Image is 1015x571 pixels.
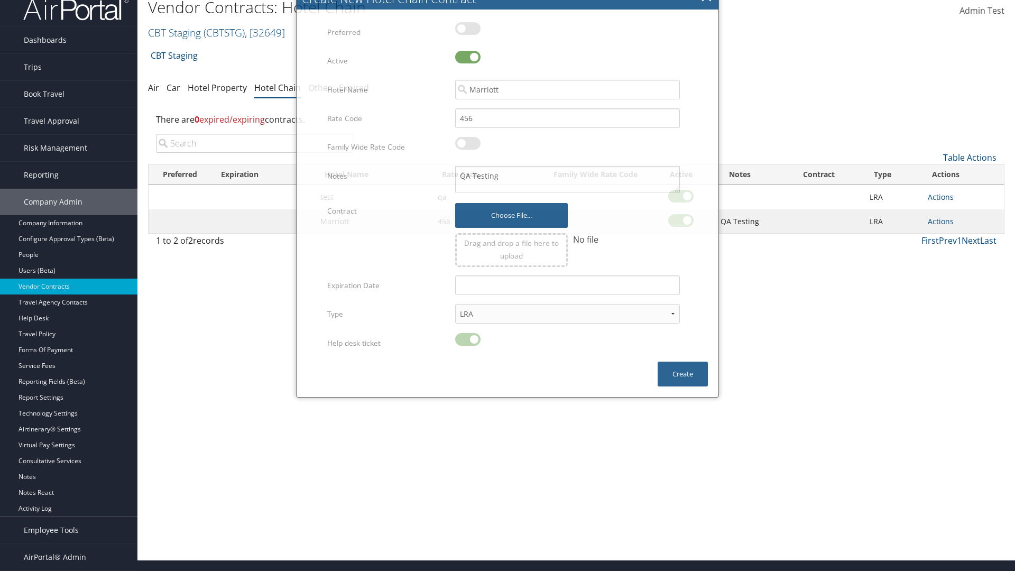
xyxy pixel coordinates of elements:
span: Dashboards [24,27,67,53]
label: Type [327,304,447,324]
a: Table Actions [943,152,996,163]
span: Employee Tools [24,517,79,544]
a: Last [980,235,996,246]
label: Contract [327,201,447,221]
th: Type: activate to sort column ascending [864,164,923,185]
a: CBT Staging [151,45,198,66]
span: Book Travel [24,81,64,107]
span: Company Admin [24,189,82,215]
label: Family Wide Rate Code [327,137,447,157]
div: There are contracts. [148,105,1004,134]
span: Travel Approval [24,108,79,134]
th: Actions [922,164,1004,185]
span: Risk Management [24,135,87,161]
label: Expiration Date [327,275,447,296]
td: LRA [864,209,923,234]
a: Air [148,82,159,94]
a: CBT Staging [148,25,285,40]
span: , [ 32649 ] [245,25,285,40]
label: Active [327,51,447,71]
a: Hotel Chain [254,82,301,94]
span: ( CBTSTG ) [204,25,245,40]
span: QA Testing [721,216,759,226]
strong: 0 [195,114,199,125]
label: Help desk ticket [327,333,447,353]
a: Car [167,82,180,94]
th: Contract: activate to sort column ascending [773,164,864,185]
span: 2 [188,235,193,246]
span: Admin Test [959,5,1004,16]
a: Hotel Property [188,82,247,94]
input: Search [156,134,354,153]
span: expired/expiring [195,114,265,125]
a: Actions [928,192,954,202]
div: 1 to 2 of records [156,234,354,252]
button: Create [658,362,708,386]
a: Prev [939,235,957,246]
label: Rate Code [327,108,447,128]
a: Next [962,235,980,246]
span: Drag and drop a file here to upload [464,238,559,261]
label: Hotel Name [327,80,447,100]
span: Reporting [24,162,59,188]
a: 1 [957,235,962,246]
span: Trips [24,54,42,80]
span: AirPortal® Admin [24,544,86,570]
td: LRA [864,185,923,209]
th: Expiration: activate to sort column ascending [211,164,315,185]
a: First [921,235,939,246]
span: No file [573,234,598,245]
a: Actions [928,216,954,226]
label: Notes [327,166,447,186]
th: Notes: activate to sort column ascending [706,164,774,185]
th: Preferred: activate to sort column ascending [149,164,211,185]
label: Preferred [327,22,447,42]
